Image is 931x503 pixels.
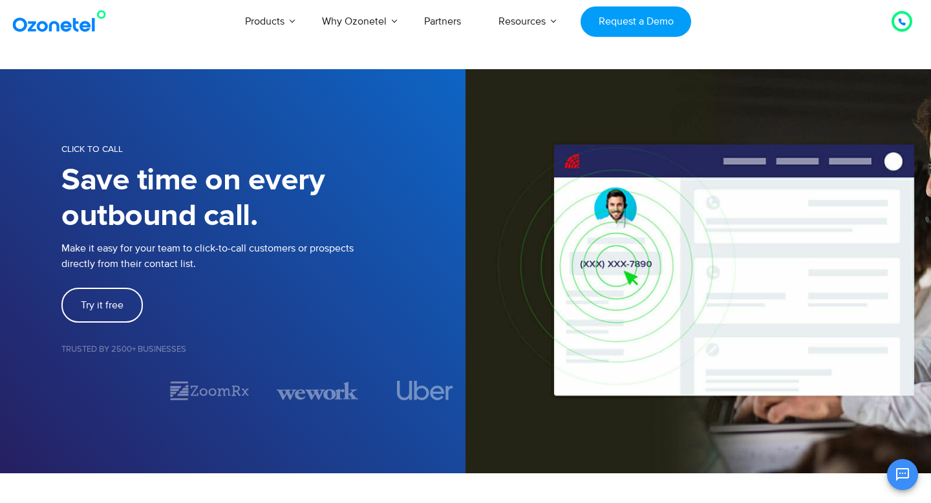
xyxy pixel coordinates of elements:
[581,6,691,37] a: Request a Demo
[396,381,453,400] img: uber
[169,380,250,402] img: zoomrx
[81,300,123,310] span: Try it free
[169,380,250,402] div: 2 / 7
[277,380,358,402] img: wework
[61,345,465,354] h5: Trusted by 2500+ Businesses
[61,144,123,155] span: CLICK TO CALL
[277,380,358,402] div: 3 / 7
[61,241,465,272] p: Make it easy for your team to click-to-call customers or prospects directly from their contact list.
[61,380,465,402] div: Image Carousel
[384,381,465,400] div: 4 / 7
[61,383,143,398] div: 1 / 7
[61,288,143,323] a: Try it free
[61,163,465,234] h1: Save time on every outbound call.
[887,459,918,490] button: Open chat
